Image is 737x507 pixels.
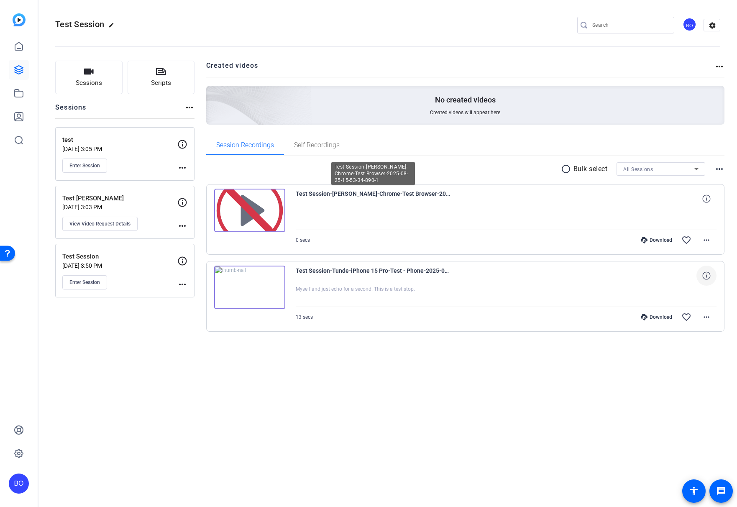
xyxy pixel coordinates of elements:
[177,221,187,231] mat-icon: more_horiz
[689,486,699,496] mat-icon: accessibility
[683,18,697,32] ngx-avatar: Babatunde Ogundiyun
[216,142,274,149] span: Session Recordings
[62,135,177,145] p: test
[214,189,285,232] img: Preview is unavailable
[637,314,676,320] div: Download
[62,275,107,289] button: Enter Session
[62,204,177,210] p: [DATE] 3:03 PM
[55,102,87,118] h2: Sessions
[214,266,285,309] img: thumb-nail
[206,61,715,77] h2: Created videos
[714,164,724,174] mat-icon: more_horiz
[62,146,177,152] p: [DATE] 3:05 PM
[113,3,312,184] img: Creted videos background
[62,262,177,269] p: [DATE] 3:50 PM
[62,217,138,231] button: View Video Request Details
[13,13,26,26] img: blue-gradient.svg
[62,252,177,261] p: Test Session
[184,102,194,113] mat-icon: more_horiz
[637,237,676,243] div: Download
[430,109,500,116] span: Created videos will appear here
[69,220,131,227] span: View Video Request Details
[296,314,313,320] span: 13 secs
[128,61,195,94] button: Scripts
[704,19,721,32] mat-icon: settings
[296,266,450,286] span: Test Session-Tunde-iPhone 15 Pro-Test - Phone-2025-08-25-15-53-34-890-0
[69,279,100,286] span: Enter Session
[592,20,668,30] input: Search
[716,486,726,496] mat-icon: message
[681,312,691,322] mat-icon: favorite_border
[55,61,123,94] button: Sessions
[177,279,187,289] mat-icon: more_horiz
[9,474,29,494] div: BO
[701,312,711,322] mat-icon: more_horiz
[561,164,573,174] mat-icon: radio_button_unchecked
[108,22,118,32] mat-icon: edit
[55,19,104,29] span: Test Session
[294,142,340,149] span: Self Recordings
[76,78,102,88] span: Sessions
[714,61,724,72] mat-icon: more_horiz
[69,162,100,169] span: Enter Session
[151,78,171,88] span: Scripts
[573,164,608,174] p: Bulk select
[683,18,696,31] div: BO
[177,163,187,173] mat-icon: more_horiz
[681,235,691,245] mat-icon: favorite_border
[62,194,177,203] p: Test [PERSON_NAME]
[62,159,107,173] button: Enter Session
[701,235,711,245] mat-icon: more_horiz
[296,237,310,243] span: 0 secs
[435,95,496,105] p: No created videos
[296,189,450,209] span: Test Session-[PERSON_NAME]-Chrome-Test Browser-2025-08-25-15-53-34-890-1
[623,166,653,172] span: All Sessions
